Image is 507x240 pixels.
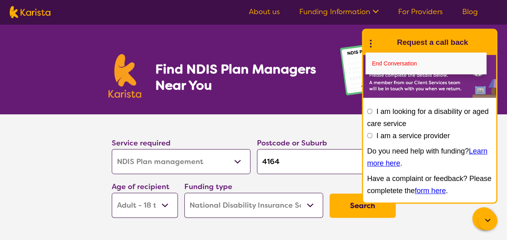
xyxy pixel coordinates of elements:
[257,138,327,148] label: Postcode or Suburb
[108,54,142,98] img: Karista logo
[257,149,396,174] input: Type
[330,194,396,218] button: Search
[184,182,232,192] label: Funding type
[367,173,492,197] p: Have a complaint or feedback? Please completete the .
[398,7,443,17] a: For Providers
[340,44,399,114] img: plan-management
[367,145,492,169] p: Do you need help with funding? .
[367,107,488,128] label: I am looking for a disability or aged care service
[299,7,379,17] a: Funding Information
[376,34,392,51] img: Karista
[415,187,446,195] a: form here
[363,55,496,98] img: Karista offline chat form to request call back
[365,53,486,74] a: End Conversation
[472,207,495,230] button: Channel Menu
[462,7,478,17] a: Blog
[155,61,323,93] h1: Find NDIS Plan Managers Near You
[376,132,450,140] label: I am a service provider
[10,6,50,18] img: Karista logo
[112,138,171,148] label: Service required
[249,7,280,17] a: About us
[112,182,169,192] label: Age of recipient
[397,36,468,48] h1: Request a call back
